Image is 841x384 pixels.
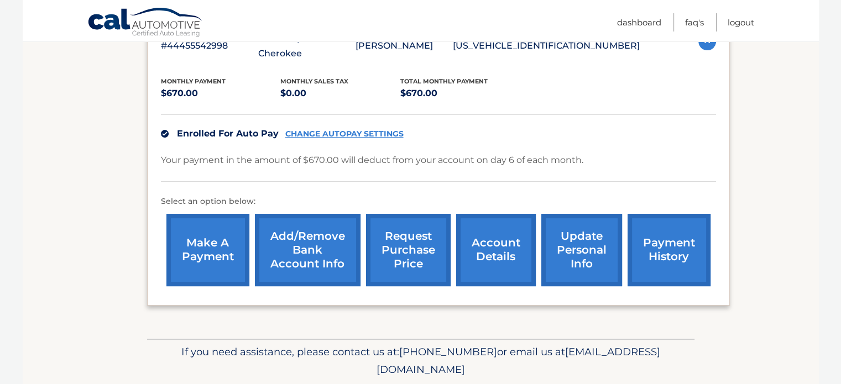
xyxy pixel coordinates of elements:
p: $0.00 [280,86,400,101]
p: [PERSON_NAME] [356,38,453,54]
span: Enrolled For Auto Pay [177,128,279,139]
p: $670.00 [400,86,520,101]
a: CHANGE AUTOPAY SETTINGS [285,129,404,139]
span: Monthly Payment [161,77,226,85]
p: 2023 Jeep Grand Cherokee [258,30,356,61]
p: Your payment in the amount of $670.00 will deduct from your account on day 6 of each month. [161,152,583,168]
a: Add/Remove bank account info [255,214,361,286]
span: Total Monthly Payment [400,77,488,85]
p: Select an option below: [161,195,716,208]
a: account details [456,214,536,286]
a: FAQ's [685,13,704,31]
p: $670.00 [161,86,281,101]
a: update personal info [541,214,622,286]
img: check.svg [161,130,169,138]
p: #44455542998 [161,38,258,54]
a: payment history [628,214,711,286]
span: [PHONE_NUMBER] [399,345,497,358]
a: Dashboard [617,13,661,31]
a: Cal Automotive [87,7,203,39]
a: request purchase price [366,214,451,286]
a: Logout [728,13,754,31]
a: make a payment [166,214,249,286]
span: Monthly sales Tax [280,77,348,85]
p: If you need assistance, please contact us at: or email us at [154,343,687,378]
p: [US_VEHICLE_IDENTIFICATION_NUMBER] [453,38,640,54]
